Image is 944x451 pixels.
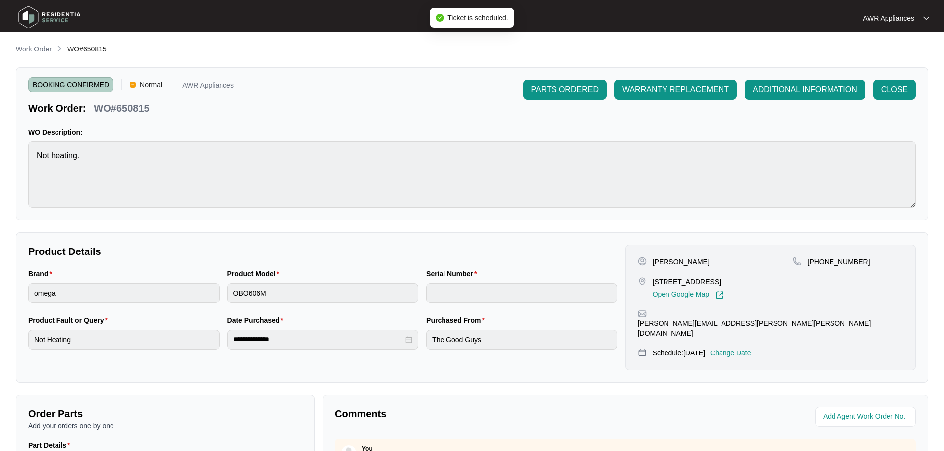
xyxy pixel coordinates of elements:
[28,101,86,115] p: Work Order:
[426,283,617,303] input: Serial Number
[14,44,54,55] a: Work Order
[638,277,647,286] img: map-pin
[16,44,52,54] p: Work Order
[622,84,729,96] span: WARRANTY REPLACEMENT
[638,318,903,338] p: [PERSON_NAME][EMAIL_ADDRESS][PERSON_NAME][PERSON_NAME][DOMAIN_NAME]
[130,82,136,88] img: Vercel Logo
[715,291,724,300] img: Link-External
[94,101,149,115] p: WO#650815
[638,257,647,266] img: user-pin
[28,269,56,279] label: Brand
[227,269,283,279] label: Product Model
[28,77,113,92] span: BOOKING CONFIRMED
[28,407,302,421] p: Order Parts
[653,348,705,358] p: Schedule: [DATE]
[15,2,84,32] img: residentia service logo
[28,440,74,450] label: Part Details
[873,80,916,100] button: CLOSE
[28,421,302,431] p: Add your orders one by one
[638,309,647,318] img: map-pin
[653,257,710,267] p: [PERSON_NAME]
[56,45,63,52] img: chevron-right
[653,291,724,300] a: Open Google Map
[745,80,865,100] button: ADDITIONAL INFORMATION
[426,269,481,279] label: Serial Number
[227,315,287,325] label: Date Purchased
[227,283,419,303] input: Product Model
[28,283,220,303] input: Brand
[28,330,220,350] input: Product Fault or Query
[653,277,724,287] p: [STREET_ADDRESS],
[335,407,618,421] p: Comments
[28,315,111,325] label: Product Fault or Query
[436,14,444,22] span: check-circle
[638,348,647,357] img: map-pin
[426,315,489,325] label: Purchased From
[182,82,234,92] p: AWR Appliances
[28,245,617,258] p: Product Details
[426,330,617,350] input: Purchased From
[614,80,737,100] button: WARRANTY REPLACEMENT
[28,127,916,137] p: WO Description:
[793,257,802,266] img: map-pin
[863,13,914,23] p: AWR Appliances
[136,77,166,92] span: Normal
[823,411,910,423] input: Add Agent Work Order No.
[447,14,508,22] span: Ticket is scheduled.
[753,84,857,96] span: ADDITIONAL INFORMATION
[523,80,607,100] button: PARTS ORDERED
[923,16,929,21] img: dropdown arrow
[808,257,870,267] p: [PHONE_NUMBER]
[881,84,908,96] span: CLOSE
[710,348,751,358] p: Change Date
[28,141,916,208] textarea: Not heating.
[531,84,599,96] span: PARTS ORDERED
[67,45,107,53] span: WO#650815
[233,334,404,345] input: Date Purchased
